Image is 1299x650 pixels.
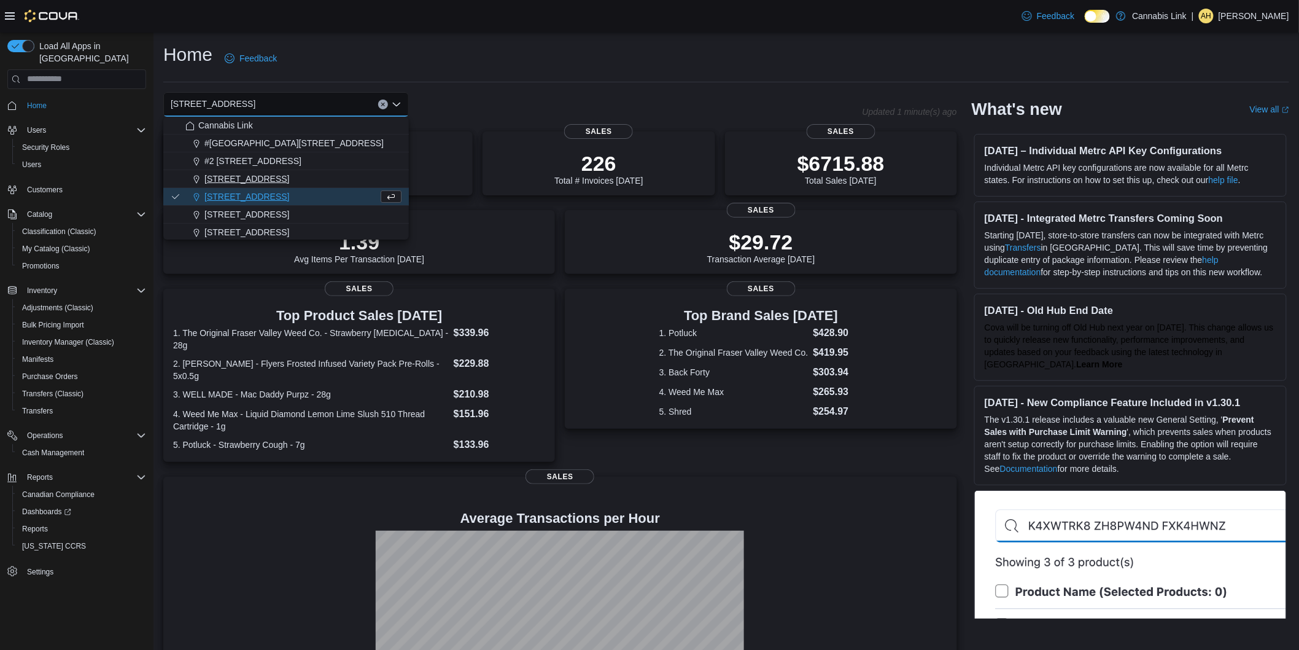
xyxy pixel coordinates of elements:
[294,230,424,254] p: 1.39
[22,207,146,222] span: Catalog
[34,40,146,65] span: Load All Apps in [GEOGRAPHIC_DATA]
[22,244,90,254] span: My Catalog (Classic)
[12,223,151,240] button: Classification (Classic)
[173,358,449,382] dt: 2. [PERSON_NAME] - Flyers Frosted Infused Variety Pack Pre-Rolls - 5x0.5g
[22,372,78,382] span: Purchase Orders
[204,226,289,238] span: [STREET_ADDRESS]
[17,318,89,332] a: Bulk Pricing Import
[17,241,146,256] span: My Catalog (Classic)
[163,117,409,135] button: Cannabis Link
[863,107,957,117] p: Updated 1 minute(s) ago
[17,352,146,367] span: Manifests
[204,155,301,167] span: #2 [STREET_ADDRESS]
[22,565,58,579] a: Settings
[22,470,146,485] span: Reports
[17,539,146,554] span: Washington CCRS
[985,255,1219,277] a: help documentation
[813,345,863,360] dd: $419.95
[173,439,449,451] dt: 5. Potluck - Strawberry Cough - 7g
[1250,104,1289,114] a: View allExternal link
[22,337,114,347] span: Inventory Manager (Classic)
[659,386,808,398] dt: 4. Weed Me Max
[27,431,63,441] span: Operations
[163,206,409,224] button: [STREET_ADDRESS]
[12,351,151,368] button: Manifests
[12,316,151,334] button: Bulk Pricing Import
[22,283,146,298] span: Inventory
[2,122,151,139] button: Users
[163,188,409,206] button: [STREET_ADDRESS]
[12,538,151,555] button: [US_STATE] CCRS
[1085,10,1111,23] input: Dark Mode
[17,404,58,418] a: Transfers
[22,354,53,364] span: Manifests
[22,123,146,138] span: Users
[27,472,53,482] span: Reports
[22,227,96,237] span: Classification (Classic)
[17,157,46,172] a: Users
[17,369,146,384] span: Purchase Orders
[25,10,79,22] img: Cova
[12,368,151,385] button: Purchase Orders
[378,100,388,109] button: Clear input
[22,303,93,313] span: Adjustments (Classic)
[22,207,57,222] button: Catalog
[22,563,146,579] span: Settings
[163,224,409,241] button: [STREET_ADDRESS]
[17,445,89,460] a: Cash Management
[12,139,151,156] button: Security Roles
[985,323,1274,369] span: Cova will be turning off Old Hub next year on [DATE]. This change allows us to quickly release ne...
[454,326,546,340] dd: $339.96
[204,190,289,203] span: [STREET_ADDRESS]
[22,143,69,152] span: Security Roles
[22,406,53,416] span: Transfers
[1199,9,1214,23] div: Austin Harriman
[813,385,863,399] dd: $265.93
[813,365,863,380] dd: $303.94
[163,117,409,241] div: Choose from the following options
[454,356,546,371] dd: $229.88
[17,259,64,273] a: Promotions
[797,151,885,176] p: $6715.88
[454,387,546,402] dd: $210.98
[27,101,47,111] span: Home
[659,347,808,359] dt: 2. The Original Fraser Valley Weed Co.
[163,42,212,67] h1: Home
[12,385,151,402] button: Transfers (Classic)
[17,487,99,502] a: Canadian Compliance
[454,437,546,452] dd: $133.96
[17,522,146,536] span: Reports
[2,96,151,114] button: Home
[12,299,151,316] button: Adjustments (Classic)
[17,300,98,315] a: Adjustments (Classic)
[659,366,808,378] dt: 3. Back Forty
[2,427,151,444] button: Operations
[2,181,151,198] button: Customers
[1037,10,1074,22] span: Feedback
[17,300,146,315] span: Adjustments (Classic)
[554,151,643,176] p: 226
[813,326,863,340] dd: $428.90
[325,281,394,296] span: Sales
[22,490,95,499] span: Canadian Compliance
[985,413,1276,475] p: The v1.30.1 release includes a valuable new General Setting, ' ', which prevents sales when produ...
[12,240,151,257] button: My Catalog (Classic)
[985,229,1276,278] p: Starting [DATE], store-to-store transfers can now be integrated with Metrc using in [GEOGRAPHIC_D...
[17,224,146,239] span: Classification (Classic)
[985,144,1276,157] h3: [DATE] – Individual Metrc API Key Configurations
[659,308,863,323] h3: Top Brand Sales [DATE]
[173,308,545,323] h3: Top Product Sales [DATE]
[27,125,46,135] span: Users
[27,185,63,195] span: Customers
[1219,9,1289,23] p: [PERSON_NAME]
[204,137,384,149] span: #[GEOGRAPHIC_DATA][STREET_ADDRESS]
[2,206,151,223] button: Catalog
[12,156,151,173] button: Users
[1000,464,1058,474] a: Documentation
[173,511,947,526] h4: Average Transactions per Hour
[17,140,146,155] span: Security Roles
[659,327,808,339] dt: 1. Potluck
[171,96,255,111] span: [STREET_ADDRESS]
[985,415,1254,437] strong: Prevent Sales with Purchase Limit Warning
